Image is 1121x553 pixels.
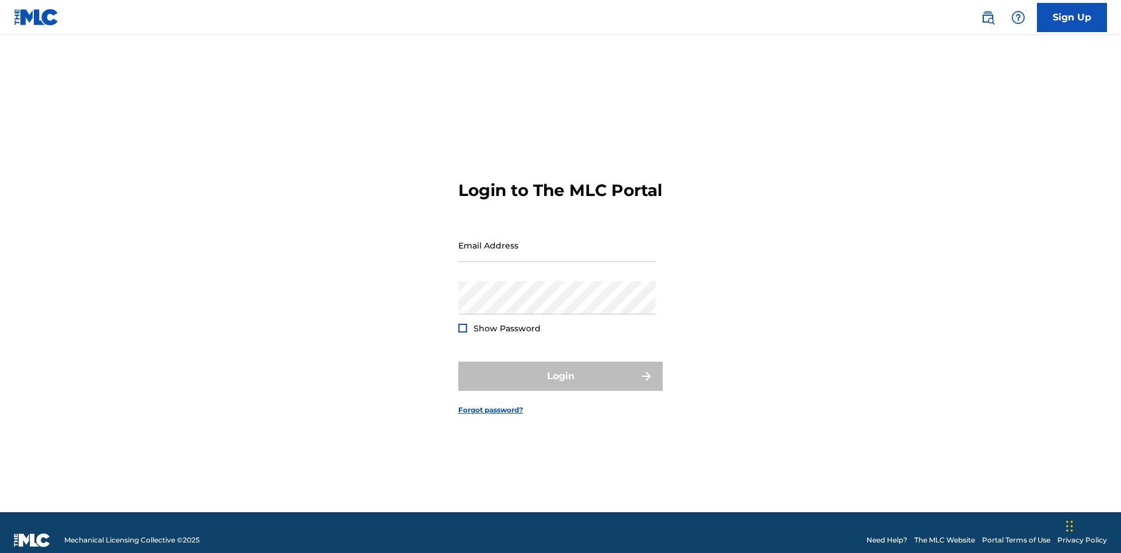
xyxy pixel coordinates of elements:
[866,535,907,545] a: Need Help?
[458,180,662,201] h3: Login to The MLC Portal
[914,535,975,545] a: The MLC Website
[1007,6,1030,29] div: Help
[1011,10,1025,24] img: help
[14,533,50,547] img: logo
[1063,497,1121,553] iframe: Chat Widget
[981,10,995,24] img: search
[1066,509,1073,544] div: Drag
[982,535,1050,545] a: Portal Terms of Use
[14,9,59,26] img: MLC Logo
[458,405,523,415] a: Forgot password?
[976,6,1000,29] a: Public Search
[1057,535,1107,545] a: Privacy Policy
[1037,3,1107,32] a: Sign Up
[474,323,541,334] span: Show Password
[64,535,200,545] span: Mechanical Licensing Collective © 2025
